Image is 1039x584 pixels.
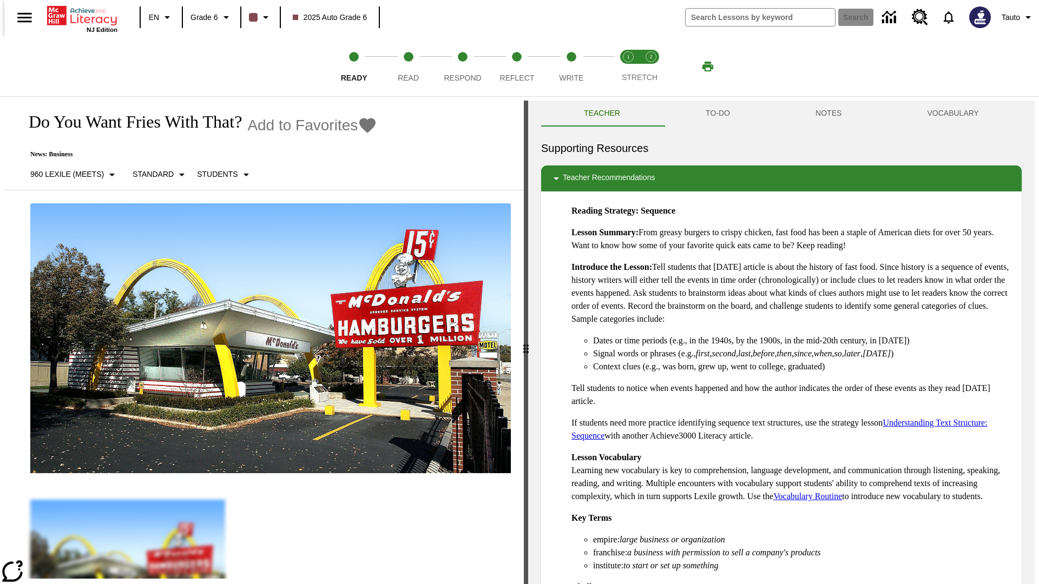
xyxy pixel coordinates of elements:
button: Respond step 3 of 5 [431,37,494,96]
em: first [696,349,710,358]
span: Respond [444,74,481,82]
p: Tell students to notice when events happened and how the author indicates the order of these even... [571,382,1013,408]
p: From greasy burgers to crispy chicken, fast food has been a staple of American diets for over 50 ... [571,226,1013,252]
h6: Supporting Resources [541,140,1022,157]
em: second [712,349,736,358]
em: before [753,349,774,358]
button: Select Lexile, 960 Lexile (Meets) [26,165,123,184]
span: Ready [341,74,367,82]
strong: Key Terms [571,513,611,522]
p: Teacher Recommendations [563,172,655,185]
button: Class color is dark brown. Change class color [245,8,277,27]
p: 960 Lexile (Meets) [30,169,104,180]
em: to start or set up something [623,561,719,570]
button: Select Student [193,165,257,184]
span: Tauto [1002,12,1020,23]
button: Read step 2 of 5 [377,37,439,96]
span: Grade 6 [190,12,218,23]
strong: Sequence [641,206,675,215]
li: Dates or time periods (e.g., in the 1940s, by the 1900s, in the mid-20th century, in [DATE]) [593,334,1013,347]
li: Signal words or phrases (e.g., , , , , , , , , , ) [593,347,1013,360]
p: News: Business [17,150,377,158]
li: institute: [593,559,1013,572]
img: Avatar [969,6,991,28]
div: reading [4,101,524,579]
div: Instructional Panel Tabs [541,101,1022,127]
em: since [794,349,812,358]
button: Reflect step 4 of 5 [485,37,548,96]
p: Students [197,169,238,180]
button: Write step 5 of 5 [540,37,603,96]
button: Language: EN, Select a language [144,8,179,27]
button: Grade: Grade 6, Select a grade [186,8,237,27]
p: Learning new vocabulary is key to comprehension, language development, and communication through ... [571,451,1013,503]
button: Teacher [541,101,663,127]
div: Press Enter or Spacebar and then press right and left arrow keys to move the slider [524,101,528,584]
li: Context clues (e.g., was born, grew up, went to college, graduated) [593,360,1013,373]
text: 2 [649,54,652,59]
em: then [777,349,792,358]
div: Teacher Recommendations [541,165,1022,191]
button: Stretch Read step 1 of 2 [613,37,644,96]
a: Data Center [876,3,905,32]
em: when [814,349,832,358]
span: Add to Favorites [247,117,358,134]
span: NJ Edition [87,26,117,33]
em: large business or organization [620,535,725,544]
button: Print [691,57,725,76]
h1: Do You Want Fries With That? [17,112,242,132]
button: Stretch Respond step 2 of 2 [635,37,667,96]
span: STRETCH [622,73,657,82]
p: Standard [133,169,174,180]
a: Resource Center, Will open in new tab [905,3,935,32]
p: If students need more practice identifying sequence text structures, use the strategy lesson with... [571,416,1013,442]
img: One of the first McDonald's stores, with the iconic red sign and golden arches. [30,203,511,474]
a: Notifications [935,3,963,31]
em: so [834,349,842,358]
em: later [844,349,860,358]
button: Scaffolds, Standard [128,165,193,184]
a: Vocabulary Routine [773,492,842,501]
input: search field [686,9,835,26]
span: EN [149,12,159,23]
button: VOCABULARY [884,101,1022,127]
a: Understanding Text Structure: Sequence [571,418,988,440]
span: 2025 Auto Grade 6 [293,12,367,23]
button: Add to Favorites - Do You Want Fries With That? [247,116,377,135]
button: Profile/Settings [997,8,1039,27]
strong: Reading Strategy: [571,206,639,215]
p: Tell students that [DATE] article is about the history of fast food. Since history is a sequence ... [571,261,1013,326]
button: Open side menu [9,2,41,34]
button: TO-DO [663,101,773,127]
text: 1 [627,54,629,59]
span: Read [398,74,419,82]
em: [DATE] [863,349,891,358]
button: Ready step 1 of 5 [323,37,385,96]
strong: Introduce the Lesson: [571,262,652,271]
li: empire: [593,533,1013,546]
em: a business with permission to sell a company's products [627,548,821,557]
span: Write [559,74,583,82]
em: last [738,349,751,358]
button: NOTES [773,101,884,127]
li: franchise: [593,546,1013,559]
div: Home [47,4,117,33]
span: Reflect [500,74,535,82]
div: activity [528,101,1035,584]
button: Select a new avatar [963,3,997,31]
strong: Lesson Vocabulary [571,453,641,462]
strong: Lesson Summary: [571,228,639,237]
